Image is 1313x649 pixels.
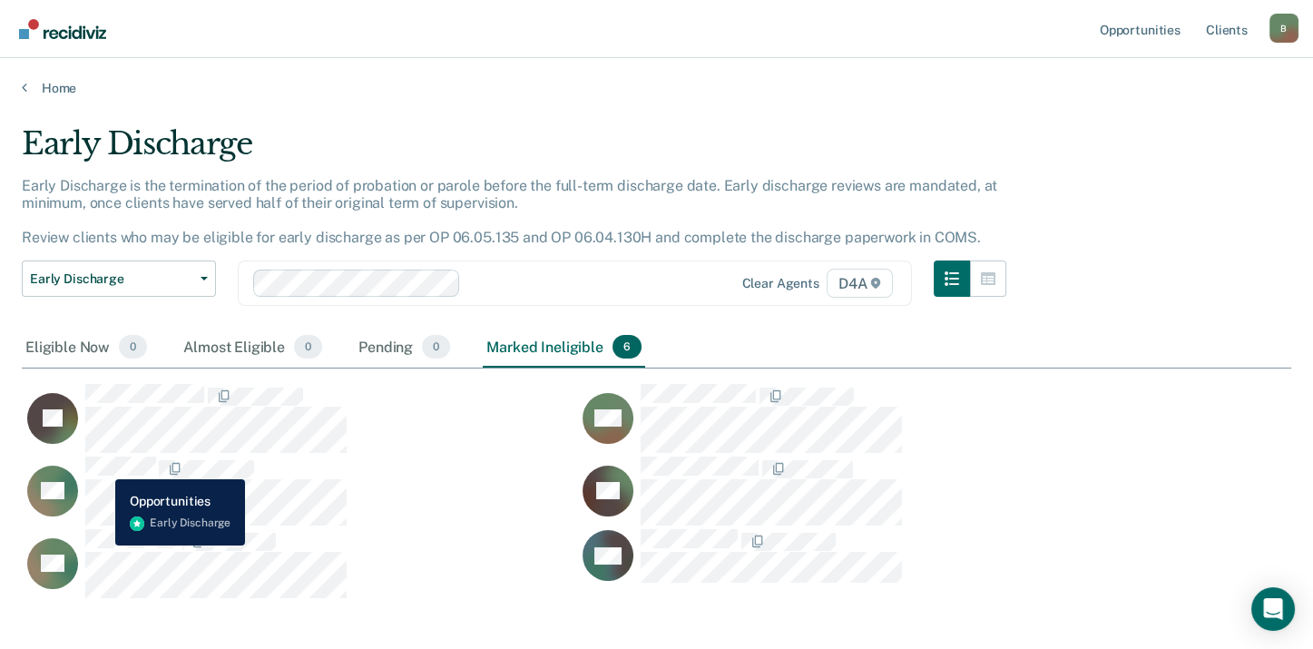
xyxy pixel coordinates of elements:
div: CaseloadOpportunityCell-0868578 [22,383,577,456]
a: Home [22,80,1291,96]
div: CaseloadOpportunityCell-0165970 [577,456,1132,528]
div: Marked Ineligible6 [483,328,645,368]
div: Pending0 [355,328,454,368]
span: 6 [612,335,642,359]
div: Clear agents [742,276,819,291]
div: Eligible Now0 [22,328,151,368]
span: 0 [422,335,450,359]
span: 0 [294,335,322,359]
div: B [1269,14,1298,43]
span: D4A [827,269,893,298]
div: CaseloadOpportunityCell-0827046 [577,528,1132,601]
p: Early Discharge is the termination of the period of probation or parole before the full-term disc... [22,177,997,247]
button: Early Discharge [22,261,216,297]
div: Open Intercom Messenger [1251,587,1295,631]
img: Recidiviz [19,19,106,39]
div: Almost Eligible0 [180,328,326,368]
span: 0 [119,335,147,359]
button: Profile dropdown button [1269,14,1298,43]
div: Early Discharge [22,125,1006,177]
div: CaseloadOpportunityCell-0806547 [22,456,577,528]
div: CaseloadOpportunityCell-0286209 [577,383,1132,456]
span: Early Discharge [30,271,193,287]
div: CaseloadOpportunityCell-0742363 [22,528,577,601]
